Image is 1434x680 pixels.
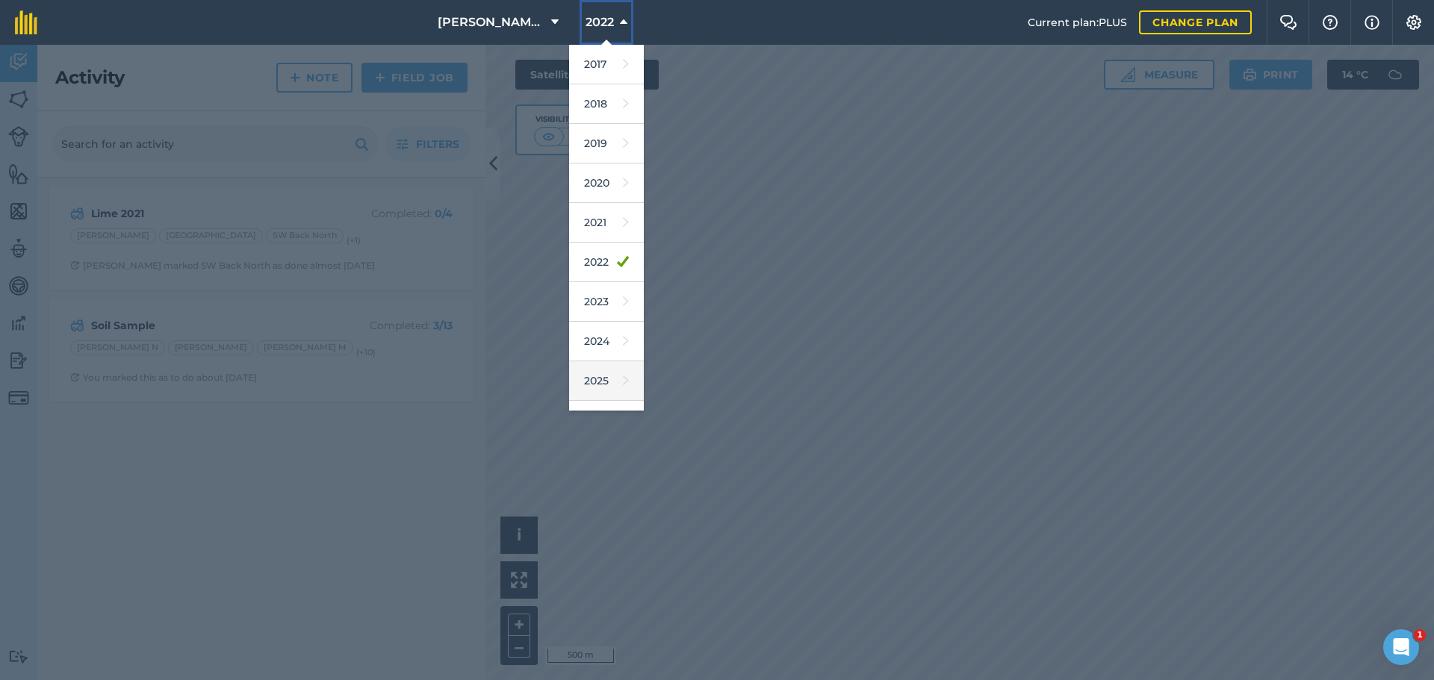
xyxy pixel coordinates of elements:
[569,163,644,203] a: 2020
[569,322,644,361] a: 2024
[1321,15,1339,30] img: A question mark icon
[569,243,644,282] a: 2022
[569,203,644,243] a: 2021
[569,282,644,322] a: 2023
[1383,629,1419,665] iframe: Intercom live chat
[586,13,614,31] span: 2022
[1028,14,1127,31] span: Current plan : PLUS
[438,13,545,31] span: [PERSON_NAME] Family Farms
[569,45,644,84] a: 2017
[1139,10,1252,34] a: Change plan
[1365,13,1379,31] img: svg+xml;base64,PHN2ZyB4bWxucz0iaHR0cDovL3d3dy53My5vcmcvMjAwMC9zdmciIHdpZHRoPSIxNyIgaGVpZ2h0PSIxNy...
[15,10,37,34] img: fieldmargin Logo
[569,84,644,124] a: 2018
[569,361,644,401] a: 2025
[1414,629,1426,641] span: 1
[569,124,644,163] a: 2019
[1279,15,1297,30] img: Two speech bubbles overlapping with the left bubble in the forefront
[1405,15,1423,30] img: A cog icon
[569,401,644,440] a: 2026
